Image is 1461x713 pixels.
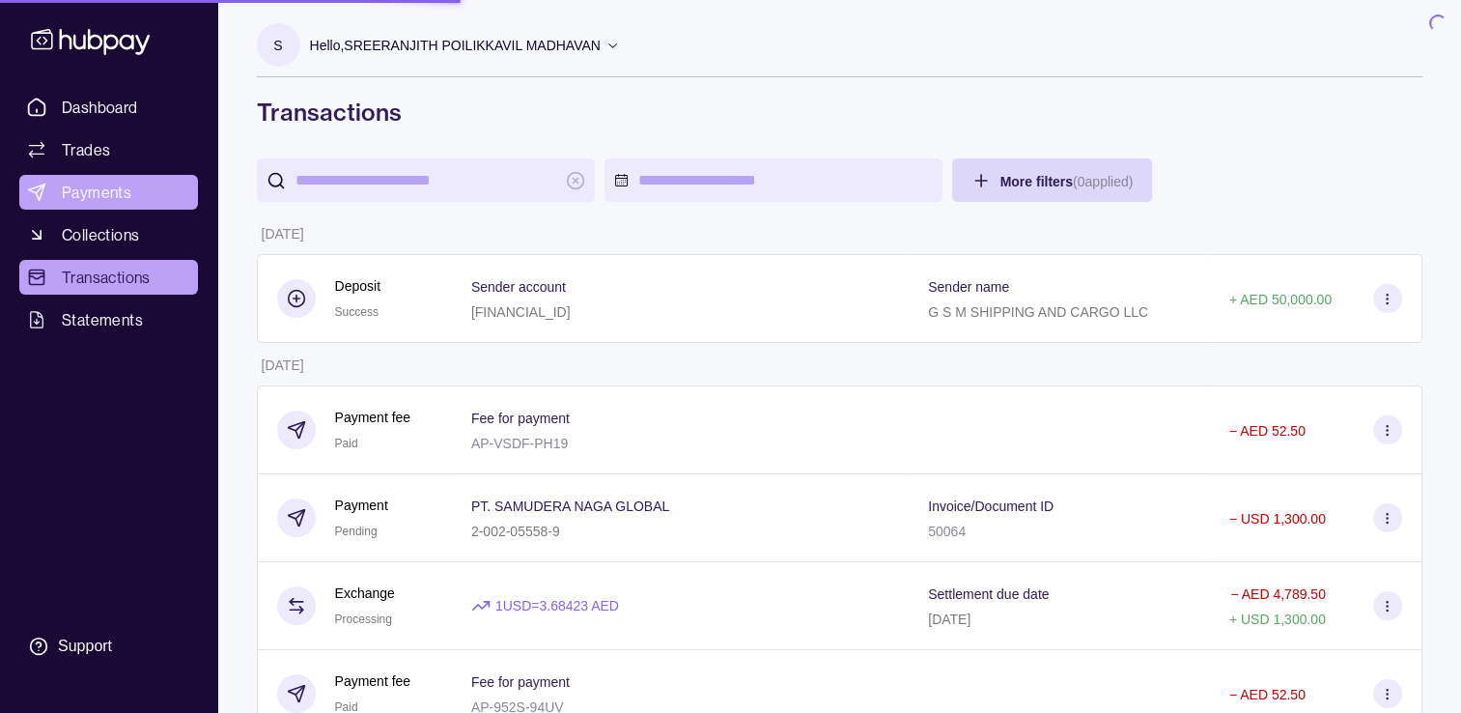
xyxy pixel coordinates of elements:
a: Support [19,626,198,667]
p: AP-VSDF-PH19 [471,436,568,451]
p: [DATE] [928,612,970,627]
button: More filters(0applied) [952,158,1153,202]
p: Sender account [471,279,566,295]
p: Fee for payment [471,411,570,426]
span: Pending [335,525,378,538]
span: Statements [62,308,143,331]
p: − AED 52.50 [1229,687,1306,702]
p: [DATE] [262,357,304,373]
p: G S M SHIPPING AND CARGO LLC [928,304,1148,320]
span: Collections [62,223,139,246]
p: ( 0 applied) [1073,174,1133,189]
p: Payment fee [335,670,411,692]
p: PT. SAMUDERA NAGA GLOBAL [471,499,669,514]
p: Invoice/Document ID [928,499,1054,514]
a: Collections [19,217,198,252]
p: + USD 1,300.00 [1229,612,1326,627]
p: Exchange [335,583,395,604]
span: Processing [335,613,392,626]
p: 50064 [928,524,966,539]
p: − USD 1,300.00 [1229,511,1326,527]
p: Sender name [928,279,1009,295]
p: [DATE] [262,226,304,242]
input: search [295,158,556,202]
p: 2-002-05558-9 [471,524,560,539]
p: 1 USD = 3.68423 AED [495,595,619,616]
span: Payments [62,181,131,204]
span: Success [335,305,379,319]
p: − AED 52.50 [1229,423,1306,439]
p: [FINANCIAL_ID] [471,304,571,320]
a: Statements [19,302,198,337]
p: Payment fee [335,407,411,428]
div: Support [58,636,112,657]
p: Payment [335,495,388,516]
p: Fee for payment [471,674,570,690]
a: Trades [19,132,198,167]
p: + AED 50,000.00 [1229,292,1332,307]
h1: Transactions [257,97,1422,128]
span: Paid [335,437,358,450]
span: Trades [62,138,110,161]
span: Dashboard [62,96,138,119]
a: Dashboard [19,90,198,125]
p: S [273,35,282,56]
p: Hello, SREERANJITH POILIKKAVIL MADHAVAN [310,35,601,56]
p: Deposit [335,275,380,297]
a: Payments [19,175,198,210]
a: Transactions [19,260,198,295]
p: − AED 4,789.50 [1230,586,1325,602]
p: Settlement due date [928,586,1049,602]
span: Transactions [62,266,151,289]
span: More filters [1000,174,1134,189]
